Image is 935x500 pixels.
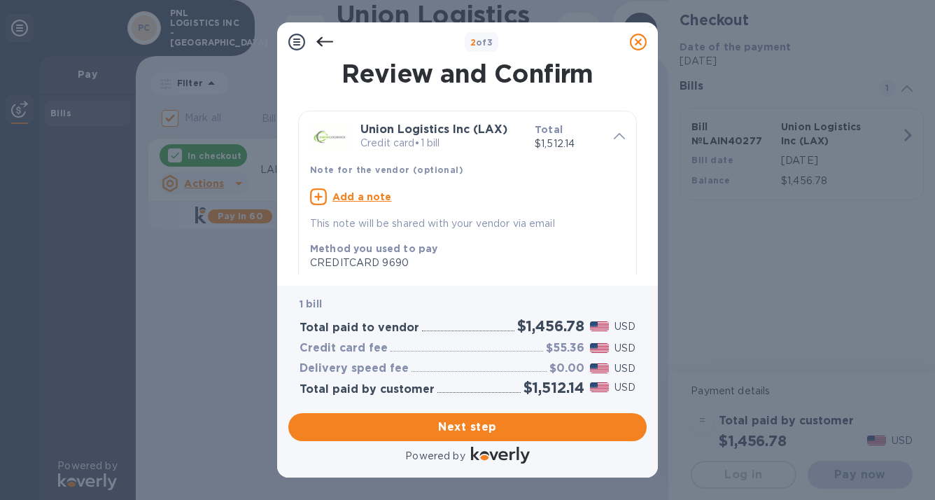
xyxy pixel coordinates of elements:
h3: Credit card fee [300,342,388,355]
p: Powered by [405,449,465,464]
button: Next step [288,413,647,441]
p: USD [614,341,635,356]
h3: Delivery speed fee [300,362,409,375]
img: USD [590,382,609,392]
img: USD [590,343,609,353]
h2: $1,512.14 [523,379,584,396]
h3: Total paid by customer [300,383,435,396]
h2: $1,456.78 [517,317,584,335]
p: $1,512.14 [535,137,603,151]
b: of 3 [470,37,493,48]
h3: $55.36 [546,342,584,355]
p: This note will be shared with your vendor via email [310,216,625,231]
div: CREDITCARD 9690 [310,256,614,270]
span: Next step [300,419,635,436]
img: USD [590,363,609,373]
b: Union Logistics Inc (LAX) [360,123,507,136]
p: USD [614,319,635,334]
p: Credit card • 1 bill [360,136,523,151]
span: 2 [470,37,476,48]
img: Logo [471,447,530,464]
h1: Review and Confirm [295,59,640,88]
b: Total [535,124,563,135]
u: Add a note [332,191,392,202]
b: Note for the vendor (optional) [310,165,463,175]
h3: Total paid to vendor [300,321,419,335]
p: USD [614,361,635,376]
img: USD [590,321,609,331]
b: Method you used to pay [310,243,437,254]
h3: $0.00 [549,362,584,375]
p: USD [614,380,635,395]
div: Union Logistics Inc (LAX)Credit card•1 billTotal$1,512.14Note for the vendor (optional)Add a note... [310,123,625,231]
b: 1 bill [300,298,322,310]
